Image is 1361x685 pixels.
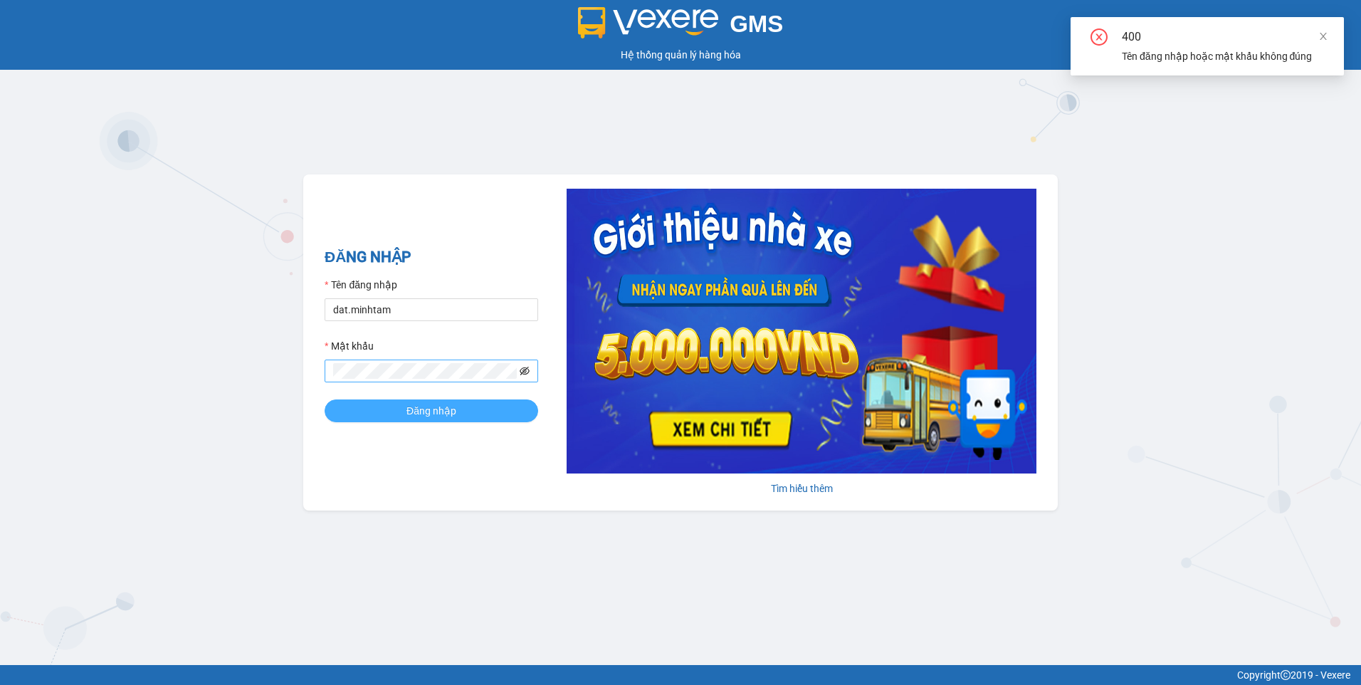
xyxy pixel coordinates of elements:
[578,21,784,33] a: GMS
[567,189,1036,474] img: banner-0
[1281,670,1291,680] span: copyright
[4,47,1357,63] div: Hệ thống quản lý hàng hóa
[520,366,530,376] span: eye-invisible
[325,399,538,422] button: Đăng nhập
[730,11,783,37] span: GMS
[1091,28,1108,48] span: close-circle
[1318,31,1328,41] span: close
[325,246,538,269] h2: ĐĂNG NHẬP
[1122,48,1327,64] div: Tên đăng nhập hoặc mật khẩu không đúng
[406,403,456,419] span: Đăng nhập
[325,298,538,321] input: Tên đăng nhập
[333,363,517,379] input: Mật khẩu
[11,667,1350,683] div: Copyright 2019 - Vexere
[325,338,374,354] label: Mật khẩu
[578,7,719,38] img: logo 2
[567,481,1036,496] div: Tìm hiểu thêm
[325,277,397,293] label: Tên đăng nhập
[1122,28,1327,46] div: 400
